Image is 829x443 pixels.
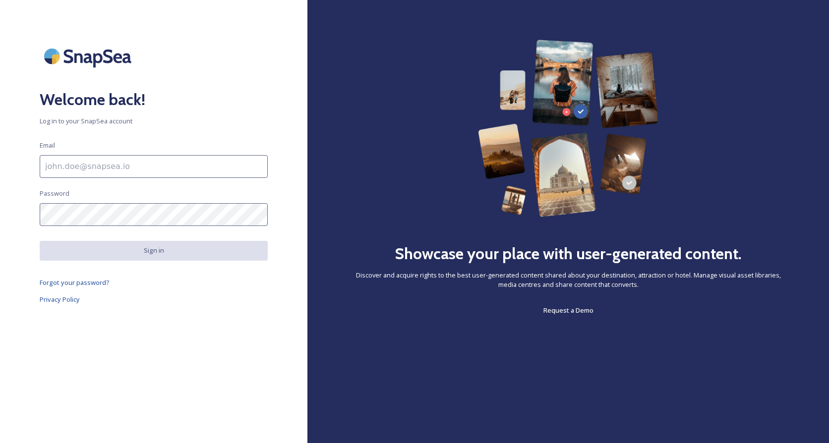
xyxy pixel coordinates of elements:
[40,295,80,304] span: Privacy Policy
[543,304,593,316] a: Request a Demo
[40,40,139,73] img: SnapSea Logo
[543,306,593,315] span: Request a Demo
[478,40,659,217] img: 63b42ca75bacad526042e722_Group%20154-p-800.png
[40,277,268,288] a: Forgot your password?
[40,189,69,198] span: Password
[347,271,789,289] span: Discover and acquire rights to the best user-generated content shared about your destination, att...
[40,278,110,287] span: Forgot your password?
[40,141,55,150] span: Email
[40,88,268,111] h2: Welcome back!
[40,241,268,260] button: Sign in
[40,293,268,305] a: Privacy Policy
[40,155,268,178] input: john.doe@snapsea.io
[40,116,268,126] span: Log in to your SnapSea account
[395,242,742,266] h2: Showcase your place with user-generated content.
